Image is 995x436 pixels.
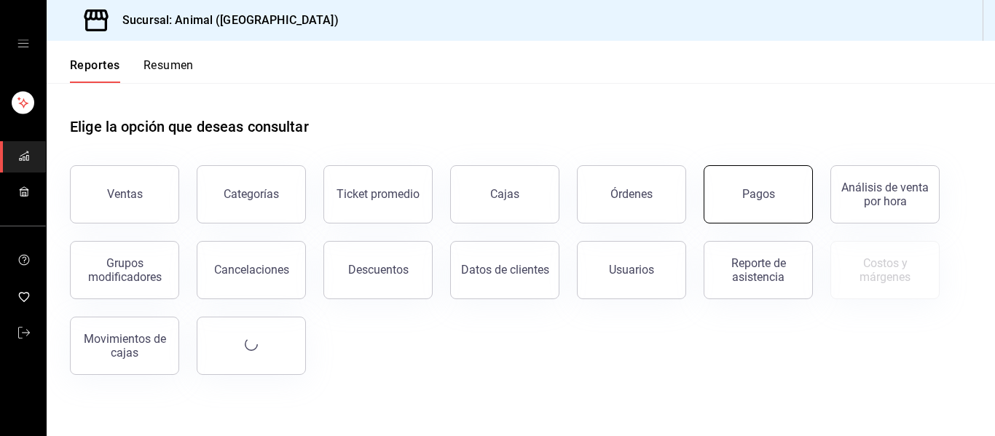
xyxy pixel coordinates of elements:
[107,187,143,201] div: Ventas
[323,241,433,299] button: Descuentos
[214,263,289,277] div: Cancelaciones
[742,187,775,201] div: Pagos
[224,187,279,201] div: Categorías
[197,165,306,223] button: Categorías
[704,241,813,299] button: Reporte de asistencia
[609,263,654,277] div: Usuarios
[704,165,813,223] button: Pagos
[323,165,433,223] button: Ticket promedio
[450,165,559,223] button: Cajas
[610,187,653,201] div: Órdenes
[143,58,194,83] button: Resumen
[450,241,559,299] button: Datos de clientes
[70,58,194,83] div: navigation tabs
[70,58,120,83] button: Reportes
[577,165,686,223] button: Órdenes
[70,317,179,375] button: Movimientos de cajas
[840,256,930,284] div: Costos y márgenes
[70,116,309,138] h1: Elige la opción que deseas consultar
[70,241,179,299] button: Grupos modificadores
[17,38,29,49] button: open drawer
[111,12,339,29] h3: Sucursal: Animal ([GEOGRAPHIC_DATA])
[79,256,170,284] div: Grupos modificadores
[348,263,409,277] div: Descuentos
[577,241,686,299] button: Usuarios
[70,165,179,223] button: Ventas
[461,263,549,277] div: Datos de clientes
[713,256,803,284] div: Reporte de asistencia
[830,165,940,223] button: Análisis de venta por hora
[337,187,420,201] div: Ticket promedio
[79,332,170,360] div: Movimientos de cajas
[840,181,930,208] div: Análisis de venta por hora
[490,187,519,201] div: Cajas
[830,241,940,299] button: Contrata inventarios para ver este reporte
[197,241,306,299] button: Cancelaciones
